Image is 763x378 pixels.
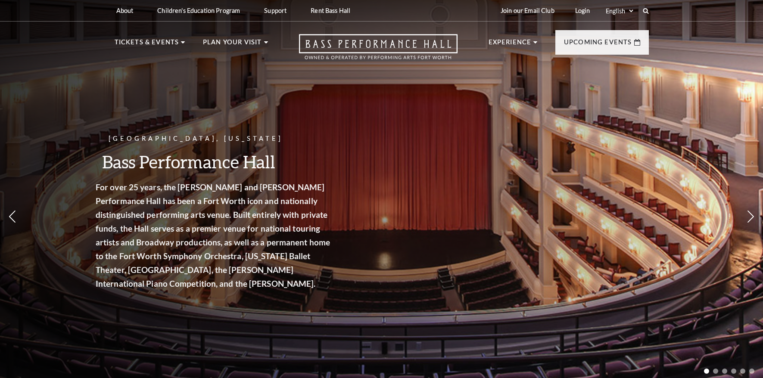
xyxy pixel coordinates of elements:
p: [GEOGRAPHIC_DATA], [US_STATE] [111,133,348,144]
p: Rent Bass Hall [311,7,350,14]
h3: Bass Performance Hall [111,151,348,173]
p: Plan Your Visit [203,37,262,53]
strong: For over 25 years, the [PERSON_NAME] and [PERSON_NAME] Performance Hall has been a Fort Worth ico... [111,182,346,288]
p: About [116,7,134,14]
p: Experience [489,37,532,53]
p: Upcoming Events [564,37,632,53]
p: Support [264,7,287,14]
p: Tickets & Events [115,37,179,53]
p: Children's Education Program [157,7,240,14]
select: Select: [604,7,635,15]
